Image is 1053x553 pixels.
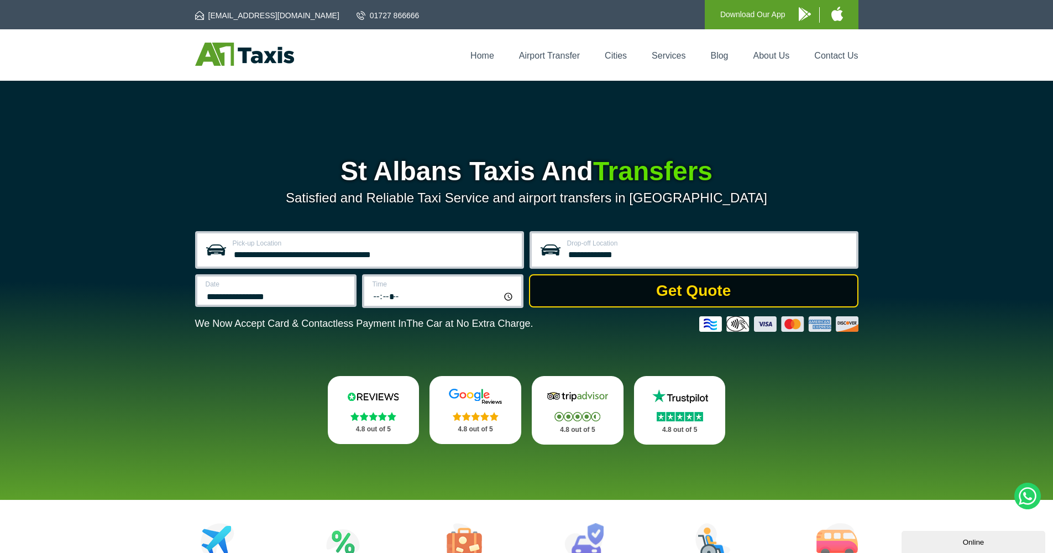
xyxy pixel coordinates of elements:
[646,423,714,437] p: 4.8 out of 5
[519,51,580,60] a: Airport Transfer
[195,318,533,330] p: We Now Accept Card & Contactless Payment In
[442,388,509,405] img: Google
[554,412,600,421] img: Stars
[647,388,713,405] img: Trustpilot
[195,158,858,185] h1: St Albans Taxis And
[699,316,858,332] img: Credit And Debit Cards
[406,318,533,329] span: The Car at No Extra Charge.
[340,422,407,436] p: 4.8 out of 5
[532,376,624,445] a: Tripadvisor Stars 4.8 out of 5
[328,376,420,444] a: Reviews.io Stars 4.8 out of 5
[195,10,339,21] a: [EMAIL_ADDRESS][DOMAIN_NAME]
[605,51,627,60] a: Cities
[206,281,348,288] label: Date
[195,43,294,66] img: A1 Taxis St Albans LTD
[373,281,515,288] label: Time
[529,274,858,307] button: Get Quote
[634,376,726,445] a: Trustpilot Stars 4.8 out of 5
[657,412,703,421] img: Stars
[453,412,499,421] img: Stars
[652,51,685,60] a: Services
[195,190,858,206] p: Satisfied and Reliable Taxi Service and airport transfers in [GEOGRAPHIC_DATA]
[357,10,420,21] a: 01727 866666
[831,7,843,21] img: A1 Taxis iPhone App
[544,388,611,405] img: Tripadvisor
[593,156,713,186] span: Transfers
[544,423,611,437] p: 4.8 out of 5
[814,51,858,60] a: Contact Us
[902,529,1047,553] iframe: chat widget
[720,8,785,22] p: Download Our App
[753,51,790,60] a: About Us
[442,422,509,436] p: 4.8 out of 5
[233,240,515,247] label: Pick-up Location
[340,388,406,405] img: Reviews.io
[799,7,811,21] img: A1 Taxis Android App
[429,376,521,444] a: Google Stars 4.8 out of 5
[350,412,396,421] img: Stars
[710,51,728,60] a: Blog
[567,240,850,247] label: Drop-off Location
[470,51,494,60] a: Home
